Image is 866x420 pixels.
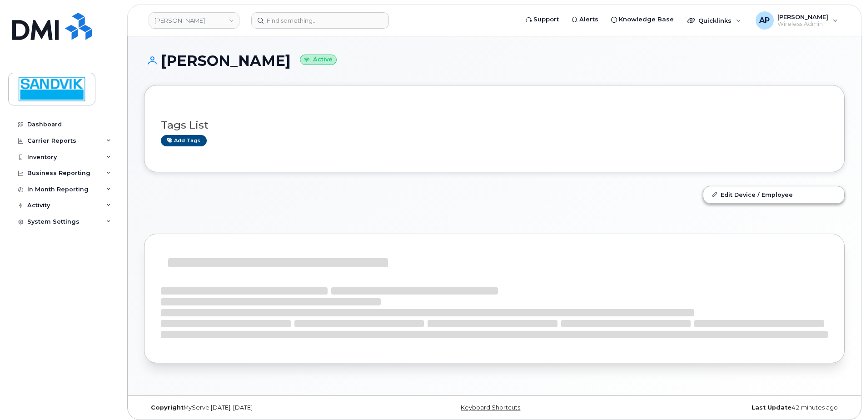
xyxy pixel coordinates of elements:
small: Active [300,55,337,65]
a: Add tags [161,135,207,146]
a: Keyboard Shortcuts [461,404,520,411]
h3: Tags List [161,120,828,131]
strong: Copyright [151,404,184,411]
h1: [PERSON_NAME] [144,53,845,69]
div: 42 minutes ago [611,404,845,411]
div: MyServe [DATE]–[DATE] [144,404,378,411]
a: Edit Device / Employee [703,186,844,203]
strong: Last Update [752,404,791,411]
